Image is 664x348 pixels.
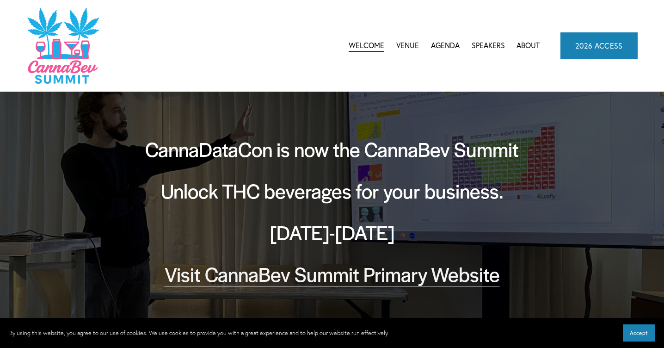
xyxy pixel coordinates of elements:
button: Accept [623,324,655,342]
span: Accept [630,329,648,336]
h2: Unlock THC beverages for your business. [124,177,540,204]
span: Agenda [431,39,460,52]
a: Welcome [349,39,384,53]
a: Speakers [472,39,505,53]
h2: [DATE]-[DATE] [124,219,540,246]
h2: CannaDataCon is now the CannaBev Summit [124,136,540,162]
img: CannaDataCon [26,6,99,85]
a: folder dropdown [431,39,460,53]
p: By using this website, you agree to our use of cookies. We use cookies to provide you with a grea... [9,328,389,338]
a: Visit CannaBev Summit Primary Website [165,260,500,287]
a: About [516,39,540,53]
a: Venue [396,39,419,53]
a: 2026 ACCESS [560,32,638,59]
